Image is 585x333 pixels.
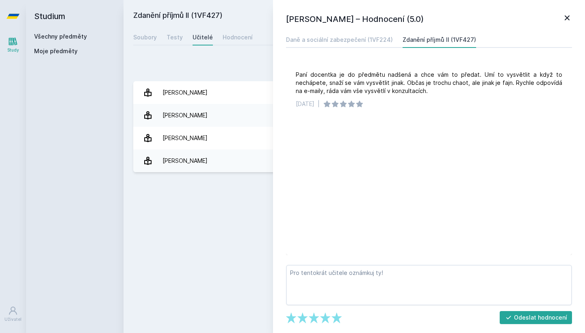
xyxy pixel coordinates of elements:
a: Hodnocení [223,29,253,45]
div: [PERSON_NAME] [162,107,208,123]
div: [PERSON_NAME] [162,130,208,146]
div: [PERSON_NAME] [162,84,208,101]
div: Uživatel [4,316,22,322]
a: Study [2,32,24,57]
a: [PERSON_NAME] 3 hodnocení 3.7 [133,149,575,172]
div: Study [7,47,19,53]
a: Testy [167,29,183,45]
div: Paní docentka je do předmětu nadšená a chce vám to předat. Umí to vysvětlit a když to nechápete, ... [296,71,562,95]
div: | [318,100,320,108]
div: Testy [167,33,183,41]
h2: Zdanění příjmů II (1VF427) [133,10,484,23]
div: Soubory [133,33,157,41]
div: Hodnocení [223,33,253,41]
div: Učitelé [193,33,213,41]
a: Všechny předměty [34,33,87,40]
a: Učitelé [193,29,213,45]
a: Uživatel [2,302,24,327]
div: [PERSON_NAME] [162,153,208,169]
a: [PERSON_NAME] 1 hodnocení 5.0 [133,81,575,104]
span: Moje předměty [34,47,78,55]
a: [PERSON_NAME] 1 hodnocení 4.0 [133,104,575,127]
div: [DATE] [296,100,314,108]
a: [PERSON_NAME] 1 hodnocení 5.0 [133,127,575,149]
a: Soubory [133,29,157,45]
